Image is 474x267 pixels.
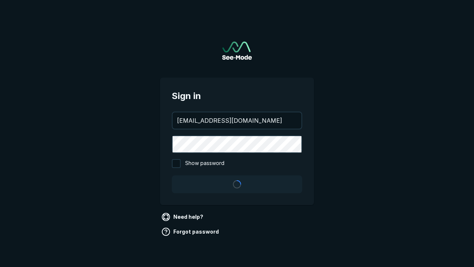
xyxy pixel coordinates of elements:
span: Show password [185,159,224,168]
img: See-Mode Logo [222,42,252,60]
span: Sign in [172,89,302,103]
a: Go to sign in [222,42,252,60]
a: Forgot password [160,226,222,238]
a: Need help? [160,211,206,223]
input: your@email.com [173,112,301,129]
